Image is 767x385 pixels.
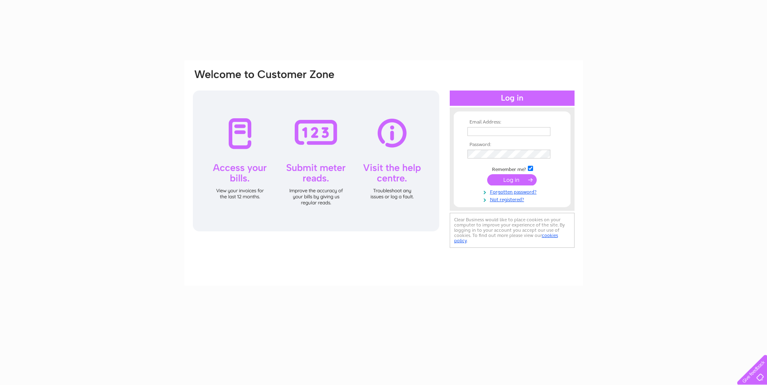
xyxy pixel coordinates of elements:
[467,195,559,203] a: Not registered?
[467,187,559,195] a: Forgotten password?
[487,174,537,185] input: Submit
[465,142,559,148] th: Password:
[450,213,575,248] div: Clear Business would like to place cookies on your computer to improve your experience of the sit...
[465,119,559,125] th: Email Address:
[454,233,558,243] a: cookies policy
[465,165,559,173] td: Remember me?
